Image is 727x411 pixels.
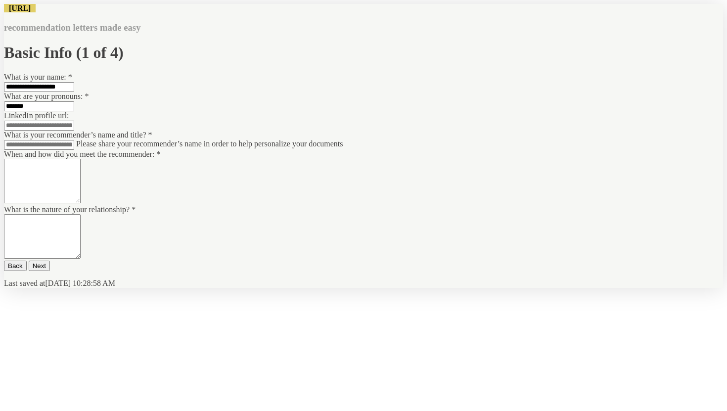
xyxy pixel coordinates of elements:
[4,261,27,271] button: Back
[4,44,723,62] h1: Basic Info (1 of 4)
[4,279,723,288] p: Last saved at [DATE] 10:28:58 AM
[4,111,69,120] label: LinkedIn profile url:
[4,73,72,81] label: What is your name:
[4,4,36,12] span: [URL]
[4,22,723,33] h3: recommendation letters made easy
[29,261,50,271] button: Next
[4,131,152,139] label: What is your recommender’s name and title?
[4,150,160,158] label: When and how did you meet the recommender:
[76,139,343,148] span: Please share your recommender’s name in order to help personalize your documents
[4,205,136,214] label: What is the nature of your relationship?
[4,92,89,100] label: What are your pronouns:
